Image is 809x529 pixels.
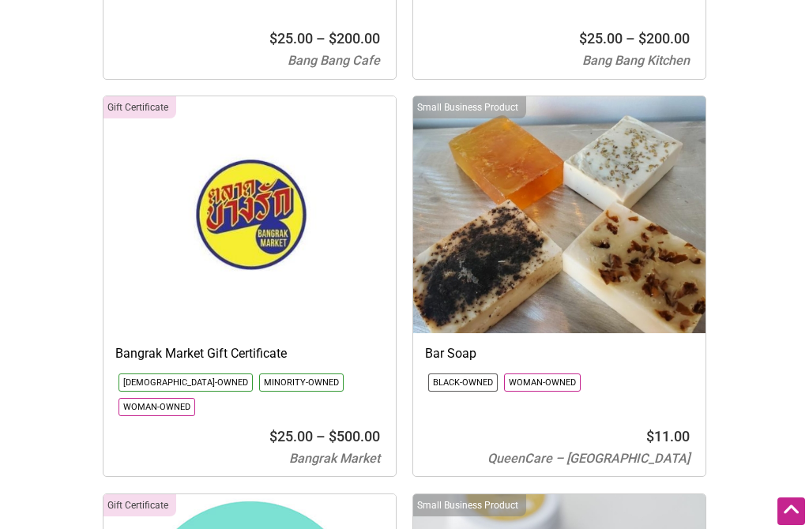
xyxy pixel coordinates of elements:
[289,451,380,466] span: Bangrak Market
[329,428,337,445] span: $
[119,398,195,416] li: Click to show only this community
[487,451,690,466] span: QueenCare – [GEOGRAPHIC_DATA]
[579,30,623,47] bdi: 25.00
[329,30,380,47] bdi: 200.00
[103,96,396,333] img: Bangrak Market Gift Certificate
[777,497,805,525] div: Scroll Back to Top
[316,30,325,47] span: –
[413,96,706,333] img: QueenCare Bar Soap
[119,373,253,392] li: Click to show only this community
[413,96,526,118] div: Click to show only this category
[582,53,690,68] span: Bang Bang Kitchen
[329,30,337,47] span: $
[316,428,325,445] span: –
[269,30,277,47] span: $
[329,428,380,445] bdi: 500.00
[269,428,313,445] bdi: 25.00
[638,30,690,47] bdi: 200.00
[115,345,384,362] h3: Bangrak Market Gift Certificate
[425,345,694,362] h3: Bar Soap
[288,53,380,68] span: Bang Bang Cafe
[638,30,646,47] span: $
[413,494,526,516] div: Click to show only this category
[579,30,587,47] span: $
[269,30,313,47] bdi: 25.00
[269,428,277,445] span: $
[626,30,635,47] span: –
[504,373,581,392] li: Click to show only this community
[103,96,176,118] div: Click to show only this category
[646,428,654,445] span: $
[259,373,344,392] li: Click to show only this community
[428,373,498,392] li: Click to show only this community
[103,494,176,516] div: Click to show only this category
[646,428,690,445] bdi: 11.00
